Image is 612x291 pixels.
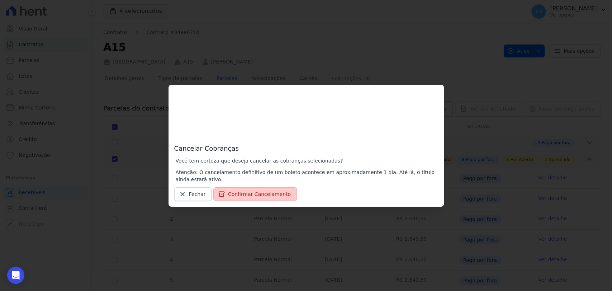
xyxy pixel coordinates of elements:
p: Você tem certeza que deseja cancelar as cobranças selecionadas? [176,157,438,164]
p: Atenção: O cancelamento definitivo de um boleto acontece em aproximadamente 1 dia. Até lá, o títu... [176,169,438,183]
a: Fechar [174,187,212,201]
h3: Cancelar Cobranças [174,90,438,153]
div: Open Intercom Messenger [7,267,24,284]
span: Fechar [189,191,206,198]
button: Confirmar Cancelamento [213,187,297,201]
